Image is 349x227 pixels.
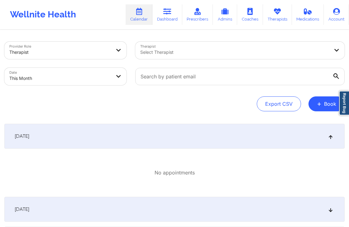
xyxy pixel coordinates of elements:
[257,96,301,111] button: Export CSV
[155,169,195,176] p: No appointments
[152,4,182,25] a: Dashboard
[317,102,322,105] span: +
[15,206,29,212] span: [DATE]
[292,4,324,25] a: Medications
[237,4,263,25] a: Coaches
[308,96,345,111] button: +Book
[182,4,213,25] a: Prescribers
[263,4,292,25] a: Therapists
[135,68,345,85] input: Search by patient email
[9,45,111,59] div: Therapist
[213,4,237,25] a: Admins
[15,133,29,139] span: [DATE]
[324,4,349,25] a: Account
[126,4,152,25] a: Calendar
[339,91,349,115] a: Report Bug
[9,72,111,85] div: This Month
